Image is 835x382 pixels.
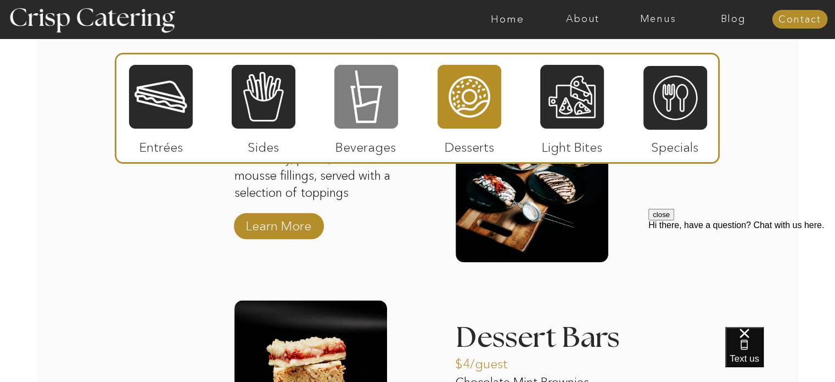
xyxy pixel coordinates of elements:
p: Entrées [125,129,198,160]
a: Contact [772,14,827,25]
p: Specials [638,129,711,160]
p: Sides [227,129,300,160]
p: Beverages [329,129,402,160]
a: Blog [696,14,771,25]
p: Light Bites [536,129,609,160]
a: Learn More [242,207,315,239]
p: Desserts [433,129,506,160]
h3: Dessert Bars [456,324,621,337]
a: $4/guest [455,345,528,377]
a: About [545,14,620,25]
iframe: podium webchat widget bubble [725,327,835,382]
iframe: podium webchat widget prompt [648,209,835,341]
a: Menus [620,14,696,25]
p: Strawberry, peach, and hazelnut mousse fillings, served with a selection of toppings [234,151,414,203]
a: Home [470,14,545,25]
